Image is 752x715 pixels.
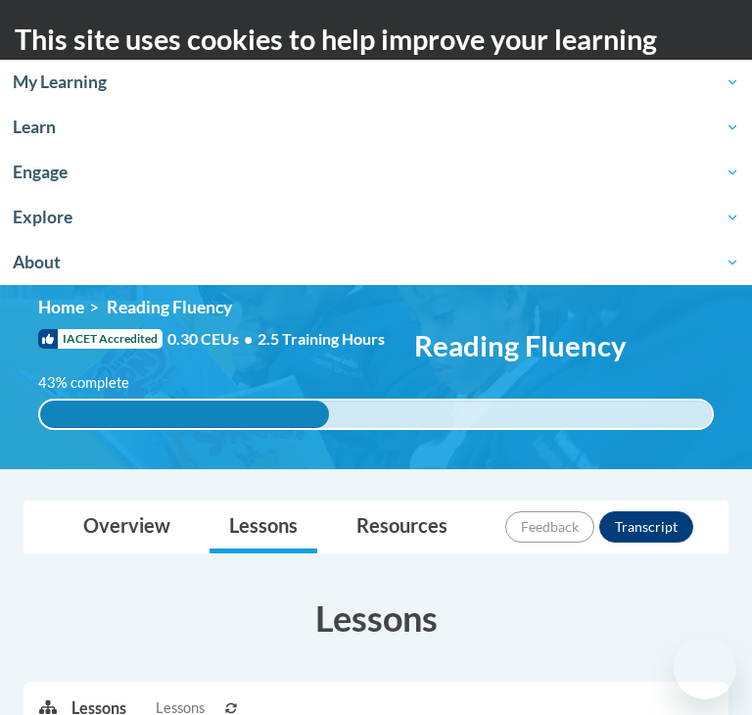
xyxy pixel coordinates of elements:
[688,208,737,267] div: Main menu
[13,71,739,94] span: My Learning
[13,251,739,274] span: About
[13,116,739,139] span: Learn
[674,637,736,699] iframe: Button to launch messaging window
[40,401,329,428] div: 43% complete
[414,328,627,362] span: Reading Fluency
[38,297,84,317] a: Home
[210,501,317,553] a: Lessons
[107,297,232,317] span: Reading Fluency
[258,329,385,348] span: 2.5 Training Hours
[167,328,258,350] span: 0.30 CEUs
[38,372,151,394] label: 43% complete
[15,20,737,99] h2: This site uses cookies to help improve your learning experience.
[13,206,739,229] span: Explore
[337,501,467,553] a: Resources
[599,511,693,543] button: Transcript
[23,594,728,643] h3: Lessons
[505,511,594,543] button: Feedback
[38,329,163,349] span: IACET Accredited
[13,161,739,184] span: Engage
[64,501,190,553] a: Overview
[244,329,253,348] span: •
